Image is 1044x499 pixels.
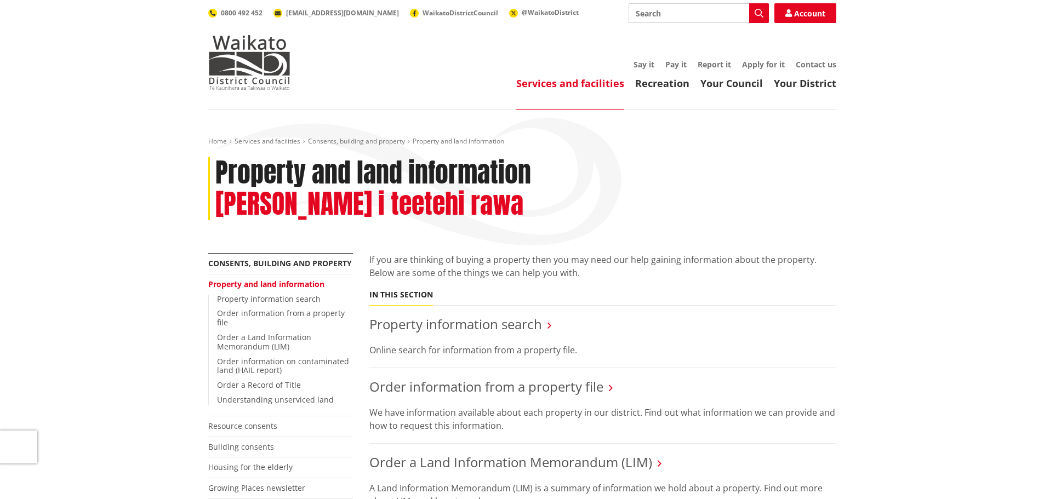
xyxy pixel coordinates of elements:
span: @WaikatoDistrict [522,8,579,17]
a: Contact us [796,59,836,70]
a: Pay it [665,59,687,70]
a: [EMAIL_ADDRESS][DOMAIN_NAME] [273,8,399,18]
span: Property and land information [413,136,504,146]
a: Services and facilities [516,77,624,90]
a: @WaikatoDistrict [509,8,579,17]
a: Home [208,136,227,146]
span: [EMAIL_ADDRESS][DOMAIN_NAME] [286,8,399,18]
a: Property information search [369,315,542,333]
span: WaikatoDistrictCouncil [423,8,498,18]
a: Recreation [635,77,689,90]
a: Understanding unserviced land [217,394,334,405]
a: Housing for the elderly [208,462,293,472]
h1: Property and land information [215,157,531,189]
a: Account [774,3,836,23]
h5: In this section [369,290,433,300]
a: Resource consents [208,421,277,431]
a: Order a Land Information Memorandum (LIM) [369,453,652,471]
a: Order information on contaminated land (HAIL report) [217,356,349,376]
a: WaikatoDistrictCouncil [410,8,498,18]
a: Consents, building and property [308,136,405,146]
a: Report it [698,59,731,70]
a: Order information from a property file [217,308,345,328]
a: Apply for it [742,59,785,70]
p: If you are thinking of buying a property then you may need our help gaining information about the... [369,253,836,279]
a: Order a Land Information Memorandum (LIM) [217,332,311,352]
h2: [PERSON_NAME] i teetehi rawa [215,188,523,220]
input: Search input [629,3,769,23]
a: Say it [634,59,654,70]
p: We have information available about each property in our district. Find out what information we c... [369,406,836,432]
a: 0800 492 452 [208,8,263,18]
span: 0800 492 452 [221,8,263,18]
img: Waikato District Council - Te Kaunihera aa Takiwaa o Waikato [208,35,290,90]
a: Property information search [217,294,321,304]
nav: breadcrumb [208,137,836,146]
p: Online search for information from a property file. [369,343,836,357]
a: Your Council [700,77,763,90]
a: Consents, building and property [208,258,352,268]
a: Order a Record of Title [217,380,301,390]
a: Order information from a property file [369,377,603,395]
a: Building consents [208,441,274,452]
a: Your District [774,77,836,90]
a: Property and land information [208,279,324,289]
a: Services and facilities [235,136,300,146]
a: Growing Places newsletter [208,483,305,493]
